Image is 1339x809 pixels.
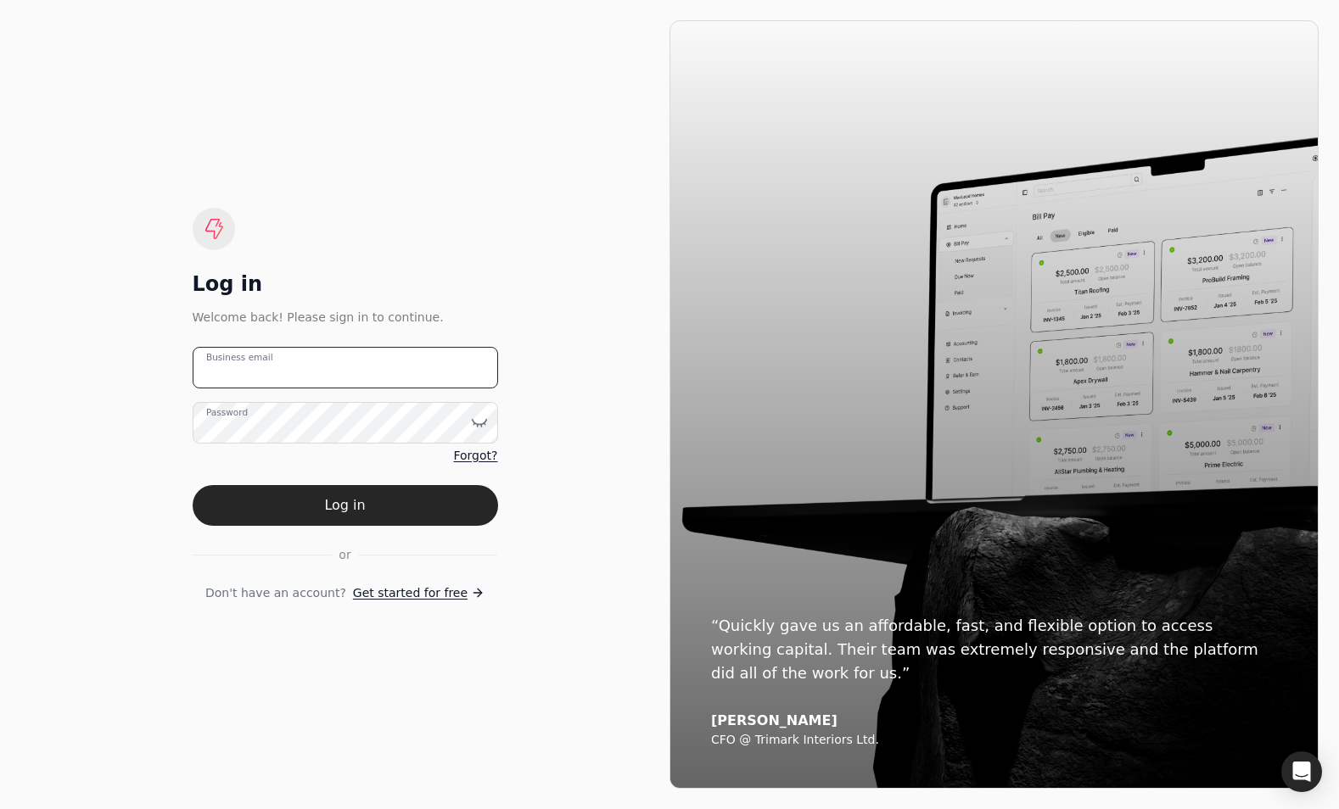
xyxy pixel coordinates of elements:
[193,485,498,526] button: Log in
[453,447,497,465] a: Forgot?
[205,584,346,602] span: Don't have an account?
[206,350,273,364] label: Business email
[193,308,498,326] div: Welcome back! Please sign in to continue.
[339,546,350,564] span: or
[206,405,248,419] label: Password
[711,712,1277,729] div: [PERSON_NAME]
[353,584,468,602] span: Get started for free
[711,614,1277,685] div: “Quickly gave us an affordable, fast, and flexible option to access working capital. Their team w...
[353,584,485,602] a: Get started for free
[1281,751,1322,792] div: Open Intercom Messenger
[193,271,498,298] div: Log in
[711,733,1277,748] div: CFO @ Trimark Interiors Ltd.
